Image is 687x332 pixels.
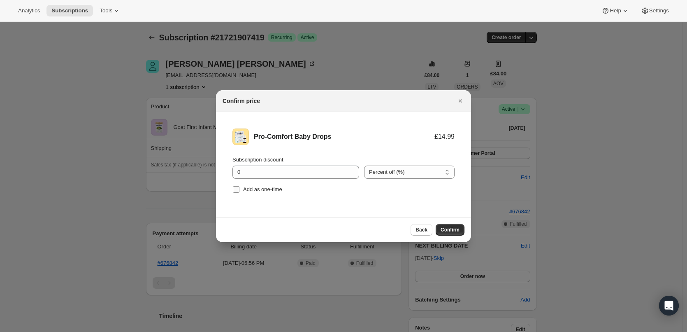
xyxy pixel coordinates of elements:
span: Subscription discount [232,157,283,163]
h2: Confirm price [223,97,260,105]
img: Pro-Comfort Baby Drops [232,129,249,145]
button: Help [596,5,634,16]
div: Open Intercom Messenger [659,296,679,316]
span: Analytics [18,7,40,14]
span: Help [610,7,621,14]
span: Subscriptions [51,7,88,14]
div: £14.99 [434,133,455,141]
div: Pro-Comfort Baby Drops [254,133,434,141]
button: Back [411,224,432,236]
button: Subscriptions [46,5,93,16]
span: Back [415,227,427,233]
span: Add as one-time [243,186,282,192]
span: Settings [649,7,669,14]
button: Tools [95,5,125,16]
button: Analytics [13,5,45,16]
button: Settings [636,5,674,16]
button: Confirm [436,224,464,236]
span: Confirm [441,227,460,233]
button: Close [455,95,466,107]
span: Tools [100,7,112,14]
